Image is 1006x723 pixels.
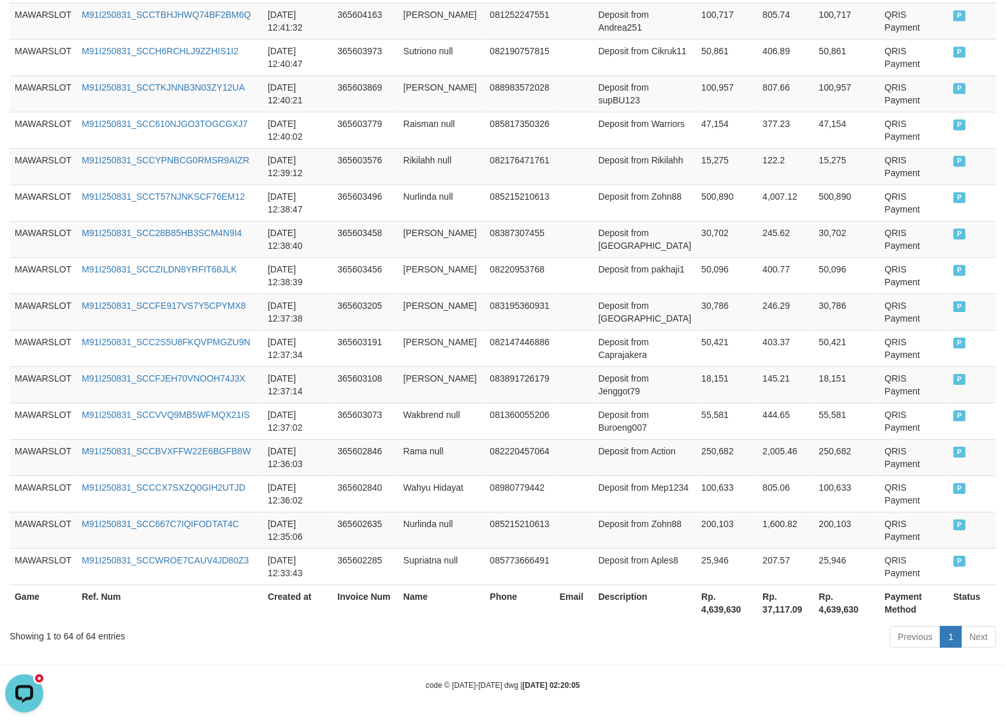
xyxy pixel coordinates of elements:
[814,475,880,512] td: 100,633
[758,221,814,257] td: 245.62
[697,512,758,548] td: 200,103
[697,548,758,585] td: 25,946
[758,75,814,112] td: 807.66
[263,330,332,366] td: [DATE] 12:37:34
[814,366,880,403] td: 18,151
[485,257,555,294] td: 08220953768
[398,294,485,330] td: [PERSON_NAME]
[10,439,77,475] td: MAWARSLOT
[697,221,758,257] td: 30,702
[758,330,814,366] td: 403.37
[880,257,948,294] td: QRIS Payment
[814,548,880,585] td: 25,946
[333,403,398,439] td: 365603073
[954,374,966,385] span: PAID
[880,3,948,39] td: QRIS Payment
[263,548,332,585] td: [DATE] 12:33:43
[10,625,410,643] div: Showing 1 to 64 of 64 entries
[954,447,966,458] span: PAID
[333,39,398,75] td: 365603973
[333,366,398,403] td: 365603108
[263,148,332,184] td: [DATE] 12:39:12
[333,330,398,366] td: 365603191
[697,330,758,366] td: 50,421
[10,294,77,330] td: MAWARSLOT
[398,184,485,221] td: Nurlinda null
[485,548,555,585] td: 085773666491
[880,403,948,439] td: QRIS Payment
[263,403,332,439] td: [DATE] 12:37:02
[485,39,555,75] td: 082190757815
[263,257,332,294] td: [DATE] 12:38:39
[485,148,555,184] td: 082176471761
[954,119,966,130] span: PAID
[398,39,485,75] td: Sutriono null
[814,148,880,184] td: 15,275
[954,519,966,530] span: PAID
[880,475,948,512] td: QRIS Payment
[333,257,398,294] td: 365603456
[814,39,880,75] td: 50,861
[333,148,398,184] td: 365603576
[758,294,814,330] td: 246.29
[485,75,555,112] td: 088983572028
[949,585,996,621] th: Status
[333,3,398,39] td: 365604163
[485,366,555,403] td: 083891726179
[814,257,880,294] td: 50,096
[333,294,398,330] td: 365603205
[880,366,948,403] td: QRIS Payment
[697,148,758,184] td: 15,275
[594,585,697,621] th: Description
[814,221,880,257] td: 30,702
[594,184,697,221] td: Deposit from Zohn88
[697,184,758,221] td: 500,890
[523,681,580,690] strong: [DATE] 02:20:05
[954,338,966,348] span: PAID
[594,221,697,257] td: Deposit from [GEOGRAPHIC_DATA]
[814,184,880,221] td: 500,890
[594,403,697,439] td: Deposit from Buroeng007
[398,403,485,439] td: Wakbrend null
[880,221,948,257] td: QRIS Payment
[10,39,77,75] td: MAWARSLOT
[398,585,485,621] th: Name
[485,403,555,439] td: 081360055206
[426,681,580,690] small: code © [DATE]-[DATE] dwg |
[880,512,948,548] td: QRIS Payment
[398,475,485,512] td: Wahyu Hidayat
[10,148,77,184] td: MAWARSLOT
[398,257,485,294] td: [PERSON_NAME]
[954,192,966,203] span: PAID
[814,512,880,548] td: 200,103
[333,184,398,221] td: 365603496
[398,439,485,475] td: Rama null
[263,294,332,330] td: [DATE] 12:37:38
[333,548,398,585] td: 365602285
[398,366,485,403] td: [PERSON_NAME]
[10,330,77,366] td: MAWARSLOT
[880,330,948,366] td: QRIS Payment
[398,148,485,184] td: Rikilahh null
[263,221,332,257] td: [DATE] 12:38:40
[398,221,485,257] td: [PERSON_NAME]
[954,47,966,57] span: PAID
[10,512,77,548] td: MAWARSLOT
[594,294,697,330] td: Deposit from [GEOGRAPHIC_DATA]
[10,548,77,585] td: MAWARSLOT
[880,184,948,221] td: QRIS Payment
[880,39,948,75] td: QRIS Payment
[263,39,332,75] td: [DATE] 12:40:47
[697,3,758,39] td: 100,717
[758,366,814,403] td: 145.21
[82,191,245,202] a: M91I250831_SCCT57NJNKSCF76EM12
[82,10,251,20] a: M91I250831_SCCTBHJHWQ74BF2BM6Q
[82,119,247,129] a: M91I250831_SCC610NJGO3TOGCGXJ7
[814,585,880,621] th: Rp. 4,639,630
[954,83,966,94] span: PAID
[814,330,880,366] td: 50,421
[333,221,398,257] td: 365603458
[594,75,697,112] td: Deposit from supBU123
[594,548,697,585] td: Deposit from Aples8
[594,366,697,403] td: Deposit from Jenggot79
